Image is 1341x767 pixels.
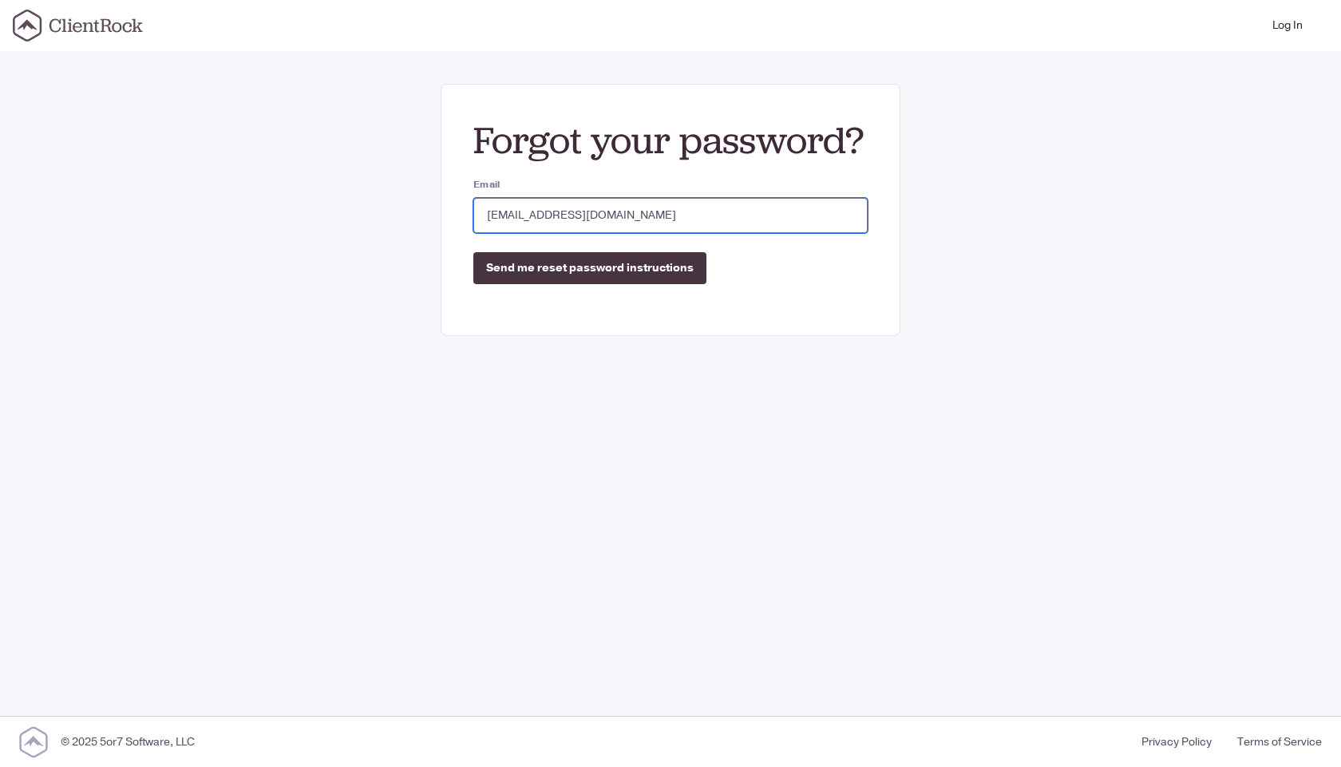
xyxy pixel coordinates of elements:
[1266,6,1309,45] a: Log In
[473,198,868,233] input: you@example.com
[473,117,868,164] h2: Forgot your password?
[1224,733,1322,750] a: Terms of Service
[473,252,706,284] input: Send me reset password instructions
[1129,733,1224,750] a: Privacy Policy
[473,177,868,192] label: Email
[61,733,195,750] div: © 2025 5or7 Software, LLC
